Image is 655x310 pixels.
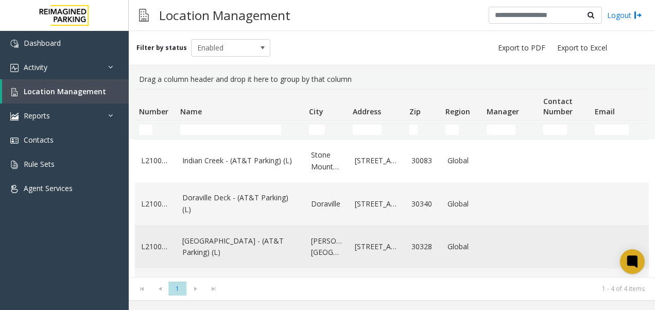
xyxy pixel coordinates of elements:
[311,198,342,210] a: Doraville
[553,41,611,55] button: Export to Excel
[447,155,476,166] a: Global
[355,198,399,210] a: [STREET_ADDRESS]
[24,38,61,48] span: Dashboard
[24,87,106,96] span: Location Management
[441,120,482,139] td: Region Filter
[10,185,19,193] img: 'icon'
[355,241,399,252] a: [STREET_ADDRESS]
[595,125,629,135] input: Email Filter
[607,10,642,21] a: Logout
[182,235,299,259] a: [GEOGRAPHIC_DATA] - (AT&T Parking) (L)
[447,198,476,210] a: Global
[595,107,615,116] span: Email
[24,159,55,169] span: Rule Sets
[539,120,591,139] td: Contact Number Filter
[2,79,129,104] a: Location Management
[154,3,296,28] h3: Location Management
[487,107,519,116] span: Manager
[543,96,573,116] span: Contact Number
[141,198,170,210] a: L21003600
[10,136,19,145] img: 'icon'
[309,125,325,135] input: City Filter
[24,62,47,72] span: Activity
[180,125,281,135] input: Name Filter
[135,120,176,139] td: Number Filter
[192,40,254,56] span: Enabled
[353,125,382,135] input: Address Filter
[229,284,645,293] kendo-pager-info: 1 - 4 of 4 items
[305,120,349,139] td: City Filter
[355,155,399,166] a: [STREET_ADDRESS]
[445,107,470,116] span: Region
[409,107,421,116] span: Zip
[487,125,515,135] input: Manager Filter
[349,120,405,139] td: Address Filter
[482,120,539,139] td: Manager Filter
[139,107,168,116] span: Number
[168,282,186,296] span: Page 1
[409,125,418,135] input: Zip Filter
[634,10,642,21] img: logout
[10,64,19,72] img: 'icon'
[24,135,54,145] span: Contacts
[24,111,50,120] span: Reports
[180,107,202,116] span: Name
[10,112,19,120] img: 'icon'
[24,183,73,193] span: Agent Services
[543,125,567,135] input: Contact Number Filter
[136,43,187,53] label: Filter by status
[139,3,149,28] img: pageIcon
[411,155,435,166] a: 30083
[182,192,299,215] a: Doraville Deck - (AT&T Parking) (L)
[405,120,441,139] td: Zip Filter
[129,89,655,277] div: Data table
[10,88,19,96] img: 'icon'
[353,107,381,116] span: Address
[141,241,170,252] a: L21003700
[411,241,435,252] a: 30328
[311,235,342,259] a: [PERSON_NAME][GEOGRAPHIC_DATA]
[309,107,323,116] span: City
[135,70,649,89] div: Drag a column header and drop it here to group by that column
[494,41,549,55] button: Export to PDF
[557,43,607,53] span: Export to Excel
[10,161,19,169] img: 'icon'
[498,43,545,53] span: Export to PDF
[10,40,19,48] img: 'icon'
[445,125,459,135] input: Region Filter
[311,149,342,173] a: Stone Mountain
[176,120,305,139] td: Name Filter
[139,125,152,135] input: Number Filter
[141,155,170,166] a: L21003500
[447,241,476,252] a: Global
[411,198,435,210] a: 30340
[591,120,652,139] td: Email Filter
[182,155,299,166] a: Indian Creek - (AT&T Parking) (L)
